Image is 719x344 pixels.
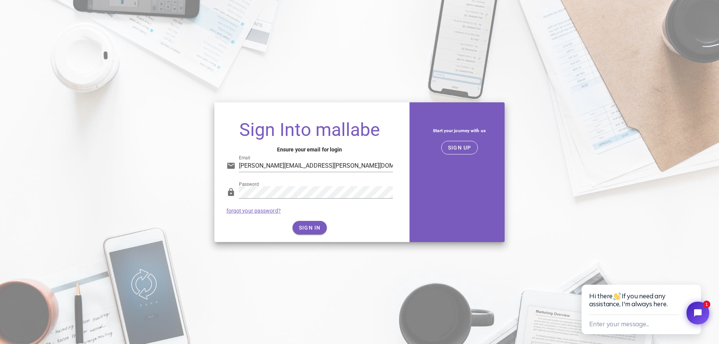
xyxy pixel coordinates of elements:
[574,261,719,344] iframe: Tidio Chat
[226,120,393,139] h1: Sign Into mallabe
[299,225,321,231] span: SIGN IN
[239,155,250,161] label: Email
[239,182,259,187] label: Password
[226,145,393,154] h4: Ensure your email for login
[420,126,499,135] h5: Start your journey with us
[448,145,471,151] span: SIGN UP
[226,208,281,214] a: forgot your password?
[293,221,327,234] button: SIGN IN
[441,141,478,154] button: SIGN UP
